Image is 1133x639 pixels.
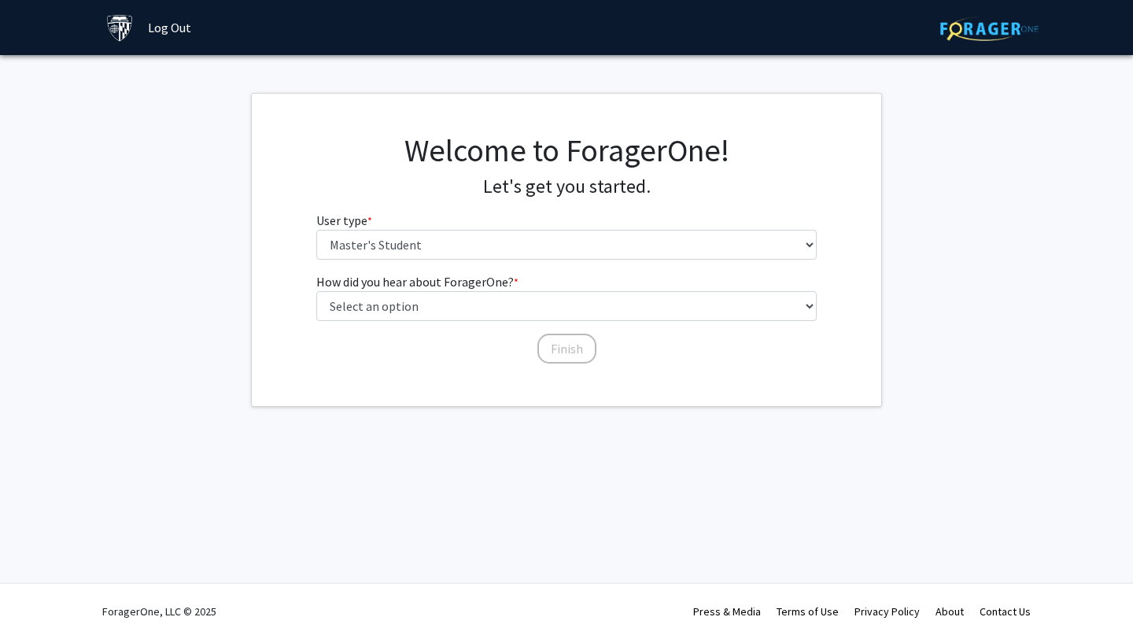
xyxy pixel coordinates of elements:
a: Terms of Use [777,604,839,619]
button: Finish [537,334,596,364]
img: Johns Hopkins University Logo [106,14,134,42]
a: Privacy Policy [854,604,920,619]
h1: Welcome to ForagerOne! [316,131,817,169]
a: Contact Us [980,604,1031,619]
div: ForagerOne, LLC © 2025 [102,584,216,639]
img: ForagerOne Logo [940,17,1039,41]
a: Press & Media [693,604,761,619]
a: About [936,604,964,619]
h4: Let's get you started. [316,175,817,198]
iframe: Chat [12,568,67,627]
label: User type [316,211,372,230]
label: How did you hear about ForagerOne? [316,272,519,291]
